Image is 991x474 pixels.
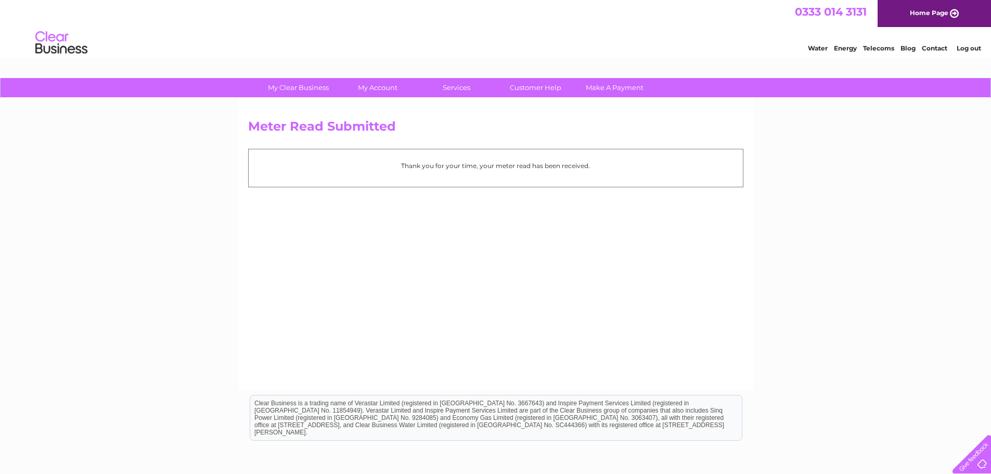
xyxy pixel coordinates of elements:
[795,5,867,18] a: 0333 014 3131
[255,78,341,97] a: My Clear Business
[572,78,658,97] a: Make A Payment
[250,6,742,50] div: Clear Business is a trading name of Verastar Limited (registered in [GEOGRAPHIC_DATA] No. 3667643...
[248,119,743,139] h2: Meter Read Submitted
[922,44,947,52] a: Contact
[254,161,738,171] p: Thank you for your time, your meter read has been received.
[334,78,420,97] a: My Account
[808,44,828,52] a: Water
[35,27,88,59] img: logo.png
[834,44,857,52] a: Energy
[900,44,916,52] a: Blog
[957,44,981,52] a: Log out
[414,78,499,97] a: Services
[493,78,578,97] a: Customer Help
[863,44,894,52] a: Telecoms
